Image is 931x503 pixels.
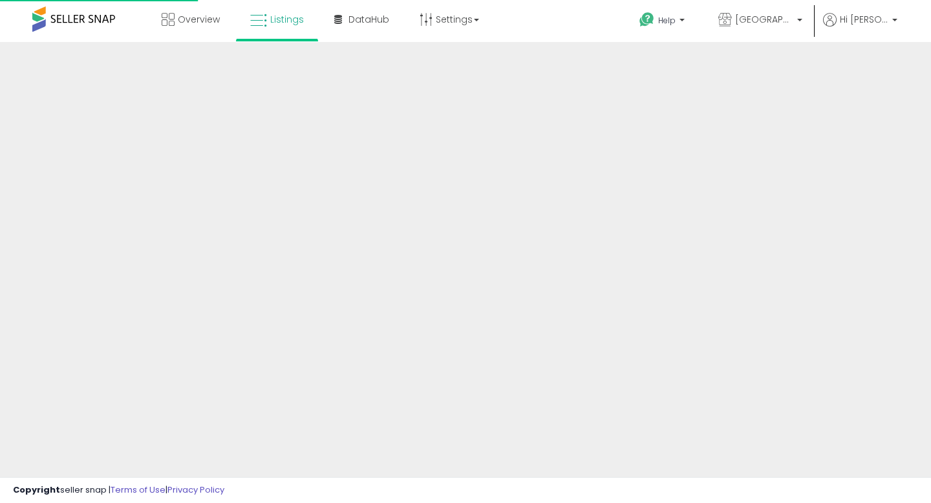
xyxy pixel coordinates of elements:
[735,13,793,26] span: [GEOGRAPHIC_DATA]
[178,13,220,26] span: Overview
[629,2,698,42] a: Help
[270,13,304,26] span: Listings
[13,484,224,497] div: seller snap | |
[348,13,389,26] span: DataHub
[658,15,676,26] span: Help
[13,484,60,496] strong: Copyright
[111,484,166,496] a: Terms of Use
[823,13,897,42] a: Hi [PERSON_NAME]
[840,13,888,26] span: Hi [PERSON_NAME]
[167,484,224,496] a: Privacy Policy
[639,12,655,28] i: Get Help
